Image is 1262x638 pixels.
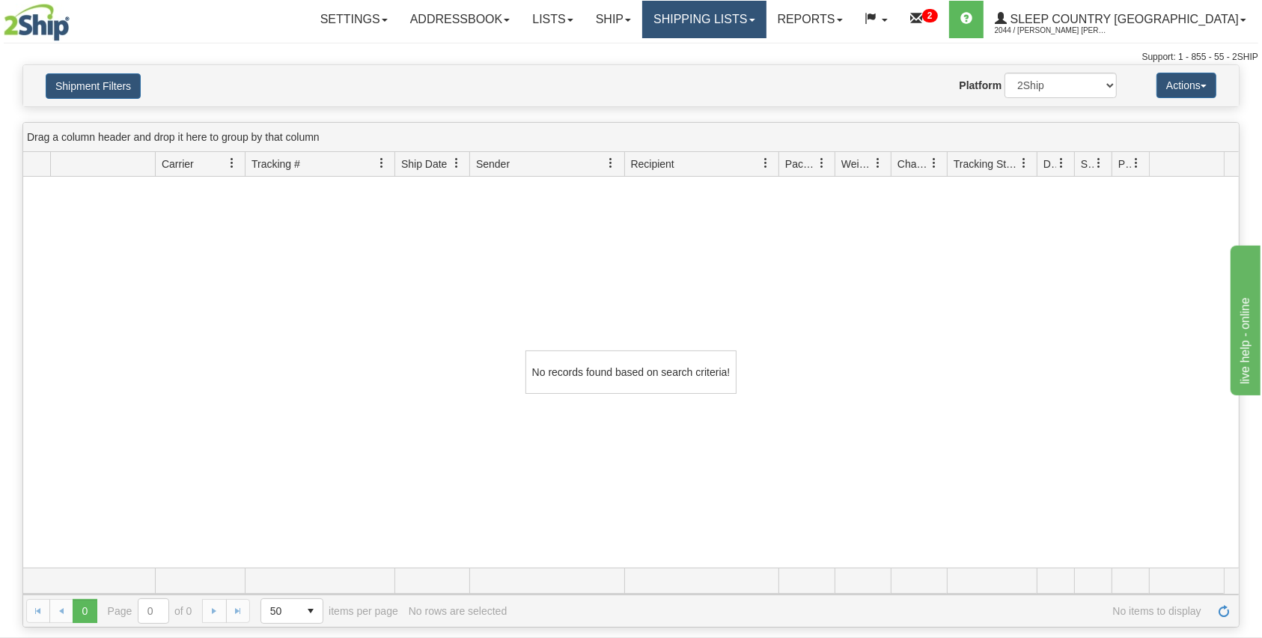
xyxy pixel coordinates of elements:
[260,598,398,624] span: items per page
[108,598,192,624] span: Page of 0
[1212,599,1236,623] a: Refresh
[521,1,584,38] a: Lists
[309,1,399,38] a: Settings
[260,598,323,624] span: Page sizes drop down
[995,23,1107,38] span: 2044 / [PERSON_NAME] [PERSON_NAME]
[1011,151,1037,176] a: Tracking Status filter column settings
[954,157,1019,171] span: Tracking Status
[599,151,624,176] a: Sender filter column settings
[1007,13,1239,25] span: Sleep Country [GEOGRAPHIC_DATA]
[984,1,1258,38] a: Sleep Country [GEOGRAPHIC_DATA] 2044 / [PERSON_NAME] [PERSON_NAME]
[444,151,469,176] a: Ship Date filter column settings
[753,151,778,176] a: Recipient filter column settings
[409,605,507,617] div: No rows are selected
[252,157,300,171] span: Tracking #
[4,4,70,41] img: logo2044.jpg
[219,151,245,176] a: Carrier filter column settings
[1043,157,1056,171] span: Delivery Status
[525,350,737,394] div: No records found based on search criteria!
[1124,151,1149,176] a: Pickup Status filter column settings
[73,599,97,623] span: Page 0
[785,157,817,171] span: Packages
[642,1,766,38] a: Shipping lists
[631,157,674,171] span: Recipient
[1086,151,1112,176] a: Shipment Issues filter column settings
[270,604,290,619] span: 50
[959,78,1002,93] label: Platform
[476,157,510,171] span: Sender
[23,123,1239,152] div: grid grouping header
[841,157,873,171] span: Weight
[4,51,1258,64] div: Support: 1 - 855 - 55 - 2SHIP
[1081,157,1094,171] span: Shipment Issues
[897,157,929,171] span: Charge
[401,157,447,171] span: Ship Date
[162,157,194,171] span: Carrier
[865,151,891,176] a: Weight filter column settings
[46,73,141,99] button: Shipment Filters
[11,9,138,27] div: live help - online
[369,151,394,176] a: Tracking # filter column settings
[1118,157,1131,171] span: Pickup Status
[809,151,835,176] a: Packages filter column settings
[517,605,1201,617] span: No items to display
[1156,73,1216,98] button: Actions
[299,599,323,623] span: select
[399,1,522,38] a: Addressbook
[922,9,938,22] sup: 2
[899,1,949,38] a: 2
[921,151,947,176] a: Charge filter column settings
[766,1,854,38] a: Reports
[585,1,642,38] a: Ship
[1049,151,1074,176] a: Delivery Status filter column settings
[1228,243,1261,395] iframe: chat widget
